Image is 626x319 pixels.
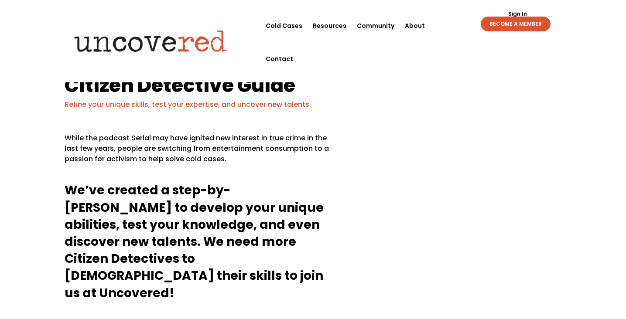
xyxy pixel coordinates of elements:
[65,182,335,305] h4: We’ve created a step-by-[PERSON_NAME] to develop your unique abilities, test your knowledge, and ...
[67,24,235,58] img: Uncovered logo
[313,9,346,42] a: Resources
[503,11,532,17] a: Sign In
[405,9,425,42] a: About
[481,17,551,31] a: BECOME A MEMBER
[65,133,335,171] p: While the podcast Serial may have ignited new interest in true crime in the last few years, peopl...
[65,99,562,110] p: Refine your unique skills, test your expertise, and uncover new talents.
[266,9,302,42] a: Cold Cases
[357,9,394,42] a: Community
[266,42,293,75] a: Contact
[65,75,562,99] h1: Citizen Detective Guide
